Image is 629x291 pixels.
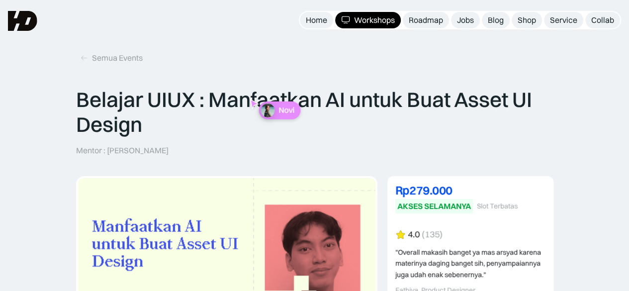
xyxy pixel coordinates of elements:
a: Semua Events [76,50,147,66]
div: Blog [488,15,504,25]
a: Jobs [451,12,480,28]
a: Workshops [335,12,401,28]
div: Roadmap [409,15,443,25]
a: Home [300,12,333,28]
div: Workshops [354,15,395,25]
a: Service [544,12,583,28]
p: Novi [278,105,294,115]
div: "Overall makasih banget ya mas arsyad karena materinya daging banget sih, penyampaiannya juga uda... [395,247,545,280]
div: Home [306,15,327,25]
div: 4.0 [408,229,420,240]
a: Roadmap [403,12,449,28]
div: Shop [518,15,536,25]
div: AKSES SELAMANYA [397,201,471,211]
div: Service [550,15,577,25]
a: Collab [585,12,620,28]
div: Slot Terbatas [477,202,518,210]
a: Blog [482,12,510,28]
div: (135) [422,229,443,240]
div: Semua Events [92,53,143,63]
p: Mentor : [PERSON_NAME] [76,145,169,156]
div: Rp279.000 [395,184,545,196]
div: Collab [591,15,614,25]
div: Jobs [457,15,474,25]
a: Shop [512,12,542,28]
p: Belajar UIUX : Manfaatkan AI untuk Buat Asset UI Design [76,87,553,137]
